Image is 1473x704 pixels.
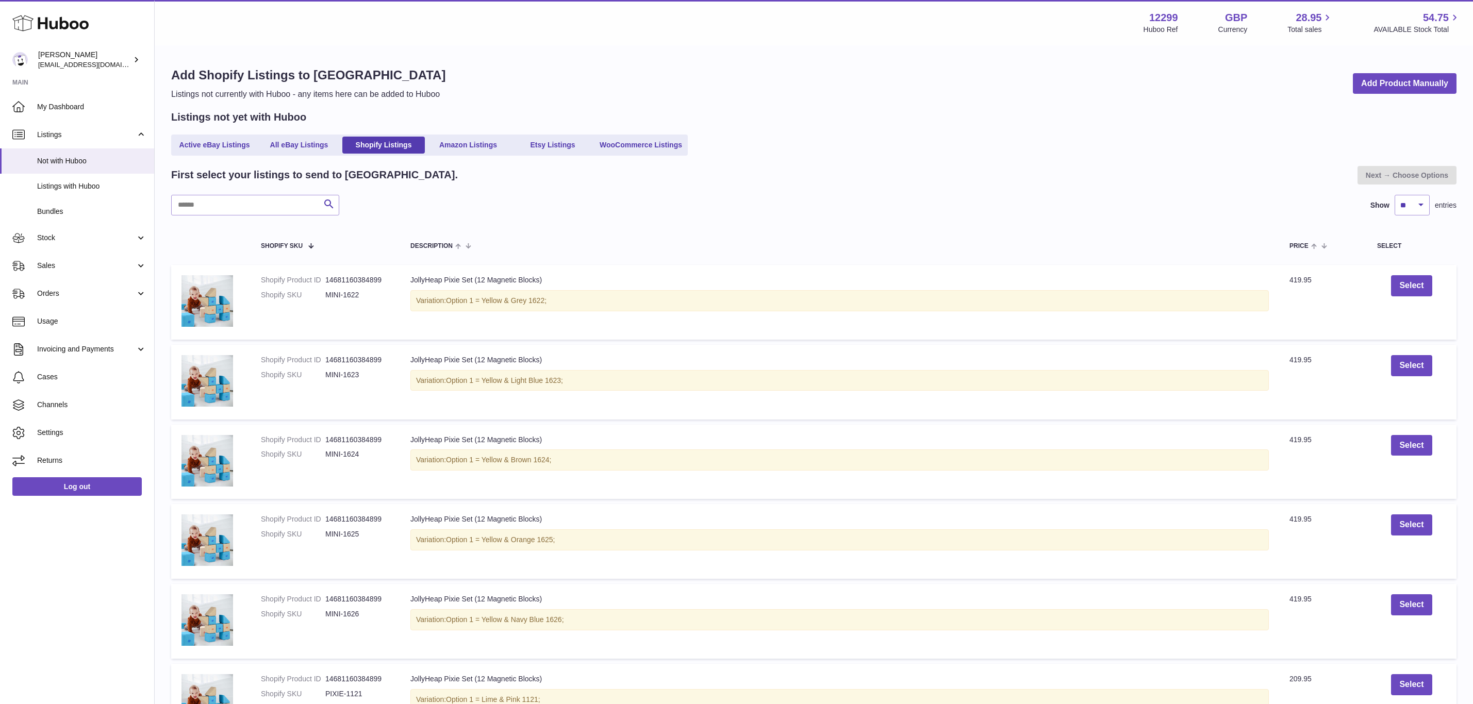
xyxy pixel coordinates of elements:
[410,243,453,249] span: Description
[261,243,303,249] span: Shopify SKU
[1144,25,1178,35] div: Huboo Ref
[325,594,390,604] dd: 14681160384899
[37,289,136,298] span: Orders
[1289,435,1312,444] span: 419.95
[325,435,390,445] dd: 14681160384899
[181,275,233,327] img: 1423_bobas.jpg
[325,674,390,684] dd: 14681160384899
[37,233,136,243] span: Stock
[1353,73,1457,94] a: Add Product Manually
[511,137,594,154] a: Etsy Listings
[410,275,1269,285] div: JollyHeap Pixie Set (12 Magnetic Blocks)
[38,50,131,70] div: [PERSON_NAME]
[37,102,146,112] span: My Dashboard
[261,529,325,539] dt: Shopify SKU
[37,316,146,326] span: Usage
[37,400,146,410] span: Channels
[261,449,325,459] dt: Shopify SKU
[446,535,555,544] span: Option 1 = Yellow & Orange 1625;
[261,609,325,619] dt: Shopify SKU
[171,168,458,182] h2: First select your listings to send to [GEOGRAPHIC_DATA].
[325,529,390,539] dd: MINI-1625
[410,355,1269,365] div: JollyHeap Pixie Set (12 Magnetic Blocks)
[12,52,28,68] img: internalAdmin-12299@internal.huboo.com
[325,514,390,524] dd: 14681160384899
[1423,11,1449,25] span: 54.75
[1149,11,1178,25] strong: 12299
[37,456,146,465] span: Returns
[1391,275,1432,296] button: Select
[1391,674,1432,695] button: Select
[325,449,390,459] dd: MINI-1624
[325,290,390,300] dd: MINI-1622
[1373,11,1461,35] a: 54.75 AVAILABLE Stock Total
[1289,356,1312,364] span: 419.95
[37,130,136,140] span: Listings
[171,89,445,100] p: Listings not currently with Huboo - any items here can be added to Huboo
[37,344,136,354] span: Invoicing and Payments
[261,594,325,604] dt: Shopify Product ID
[446,695,540,703] span: Option 1 = Lime & Pink 1121;
[446,456,551,464] span: Option 1 = Yellow & Brown 1624;
[12,477,142,496] a: Log out
[38,60,152,69] span: [EMAIL_ADDRESS][DOMAIN_NAME]
[325,275,390,285] dd: 14681160384899
[446,615,564,624] span: Option 1 = Yellow & Navy Blue 1626;
[37,207,146,216] span: Bundles
[181,594,233,646] img: 1423_bobas.jpg
[261,514,325,524] dt: Shopify Product ID
[325,609,390,619] dd: MINI-1626
[410,529,1269,550] div: Variation:
[410,435,1269,445] div: JollyHeap Pixie Set (12 Magnetic Blocks)
[1435,200,1457,210] span: entries
[171,67,445,83] h1: Add Shopify Listings to [GEOGRAPHIC_DATA]
[37,156,146,166] span: Not with Huboo
[325,355,390,365] dd: 14681160384899
[1391,355,1432,376] button: Select
[1391,435,1432,456] button: Select
[1287,25,1333,35] span: Total sales
[1289,243,1309,249] span: Price
[37,261,136,271] span: Sales
[410,370,1269,391] div: Variation:
[261,674,325,684] dt: Shopify Product ID
[261,355,325,365] dt: Shopify Product ID
[261,275,325,285] dt: Shopify Product ID
[342,137,425,154] a: Shopify Listings
[446,376,563,384] span: Option 1 = Yellow & Light Blue 1623;
[427,137,509,154] a: Amazon Listings
[1287,11,1333,35] a: 28.95 Total sales
[1391,594,1432,615] button: Select
[37,181,146,191] span: Listings with Huboo
[171,110,306,124] h2: Listings not yet with Huboo
[258,137,340,154] a: All eBay Listings
[410,514,1269,524] div: JollyHeap Pixie Set (12 Magnetic Blocks)
[37,428,146,438] span: Settings
[261,290,325,300] dt: Shopify SKU
[181,435,233,487] img: 1423_bobas.jpg
[1373,25,1461,35] span: AVAILABLE Stock Total
[410,674,1269,684] div: JollyHeap Pixie Set (12 Magnetic Blocks)
[596,137,686,154] a: WooCommerce Listings
[1289,515,1312,523] span: 419.95
[410,290,1269,311] div: Variation:
[1391,514,1432,535] button: Select
[261,689,325,699] dt: Shopify SKU
[410,609,1269,630] div: Variation:
[325,689,390,699] dd: PIXIE-1121
[446,296,547,305] span: Option 1 = Yellow & Grey 1622;
[1225,11,1247,25] strong: GBP
[1218,25,1248,35] div: Currency
[410,594,1269,604] div: JollyHeap Pixie Set (12 Magnetic Blocks)
[261,370,325,380] dt: Shopify SKU
[1289,595,1312,603] span: 419.95
[1289,276,1312,284] span: 419.95
[181,514,233,566] img: 1423_bobas.jpg
[173,137,256,154] a: Active eBay Listings
[1377,243,1446,249] div: Select
[1370,200,1389,210] label: Show
[410,449,1269,471] div: Variation:
[1289,675,1312,683] span: 209.95
[181,355,233,407] img: 1423_bobas.jpg
[37,372,146,382] span: Cases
